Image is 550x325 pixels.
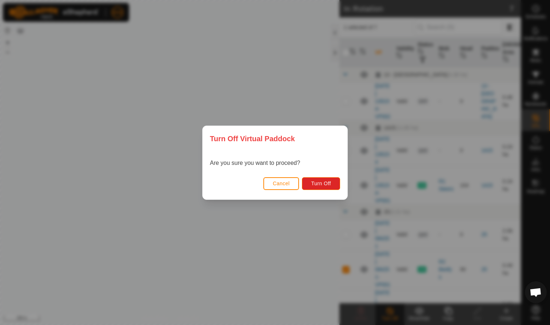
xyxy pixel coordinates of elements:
span: Turn Off Virtual Paddock [210,133,295,144]
div: Open chat [525,281,547,303]
span: Cancel [273,181,290,186]
button: Turn Off [302,177,340,190]
button: Cancel [263,177,299,190]
p: Are you sure you want to proceed? [210,159,300,167]
span: Turn Off [311,181,331,186]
